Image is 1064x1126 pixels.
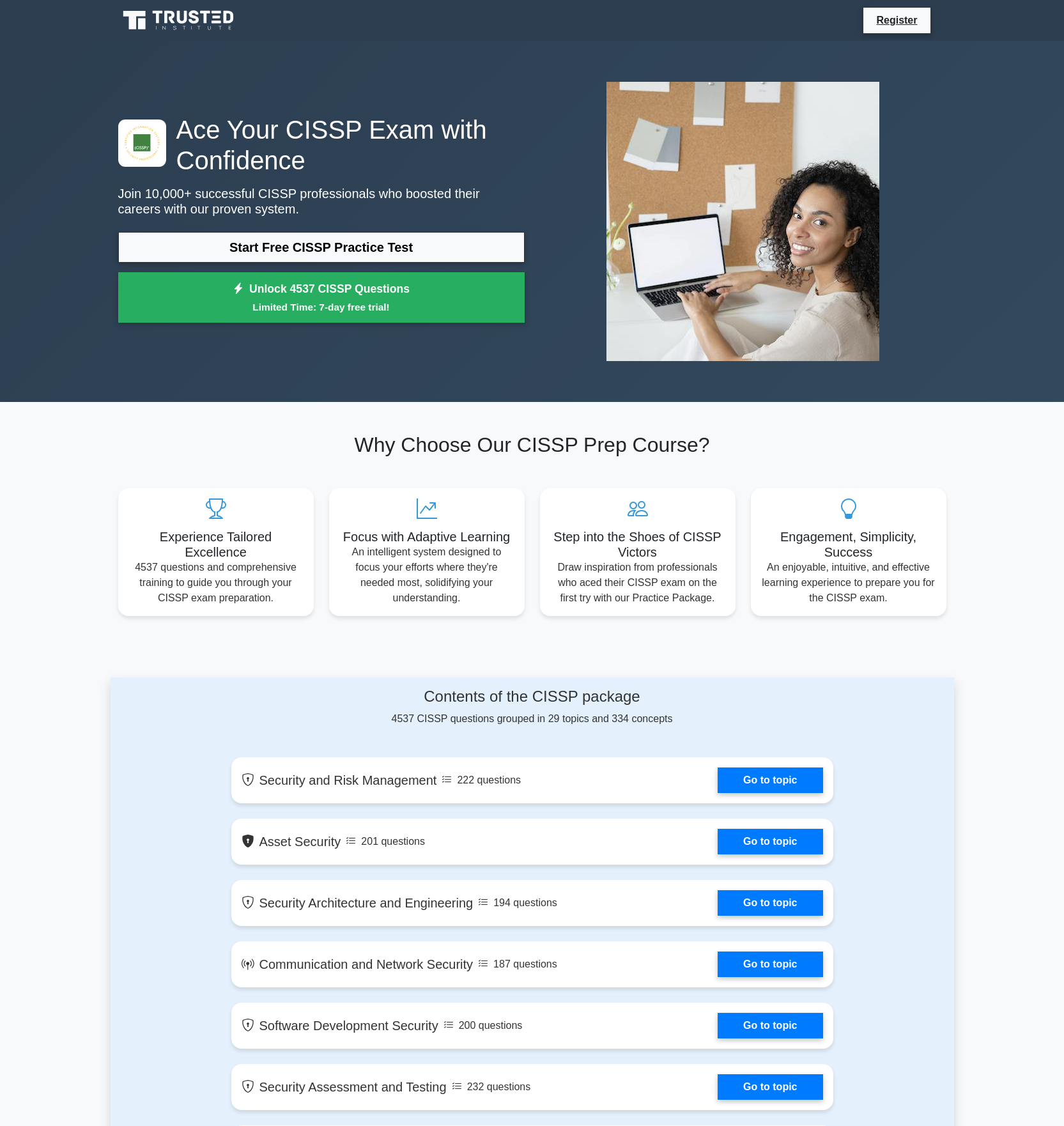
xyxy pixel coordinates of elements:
[550,529,725,560] h5: Step into the Shoes of CISSP Victors
[868,12,925,28] a: Register
[118,114,525,176] h1: Ace Your CISSP Exam with Confidence
[718,767,822,793] a: Go to topic
[231,688,833,727] div: 4537 CISSP questions grouped in 29 topics and 334 concepts
[339,529,514,544] h5: Focus with Adaptive Learning
[718,1013,822,1038] a: Go to topic
[718,1074,822,1100] a: Go to topic
[118,272,525,323] a: Unlock 4537 CISSP QuestionsLimited Time: 7-day free trial!
[339,544,514,606] p: An intelligent system designed to focus your efforts where they're needed most, solidifying your ...
[118,186,525,217] p: Join 10,000+ successful CISSP professionals who boosted their careers with our proven system.
[718,952,822,977] a: Go to topic
[231,688,833,706] h4: Contents of the CISSP package
[118,232,525,263] a: Start Free CISSP Practice Test
[761,529,936,560] h5: Engagement, Simplicity, Success
[128,529,304,560] h5: Experience Tailored Excellence
[128,560,304,606] p: 4537 questions and comprehensive training to guide you through your CISSP exam preparation.
[718,890,822,916] a: Go to topic
[761,560,936,606] p: An enjoyable, intuitive, and effective learning experience to prepare you for the CISSP exam.
[718,829,822,854] a: Go to topic
[134,300,509,314] small: Limited Time: 7-day free trial!
[550,560,725,606] p: Draw inspiration from professionals who aced their CISSP exam on the first try with our Practice ...
[118,433,946,457] h2: Why Choose Our CISSP Prep Course?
